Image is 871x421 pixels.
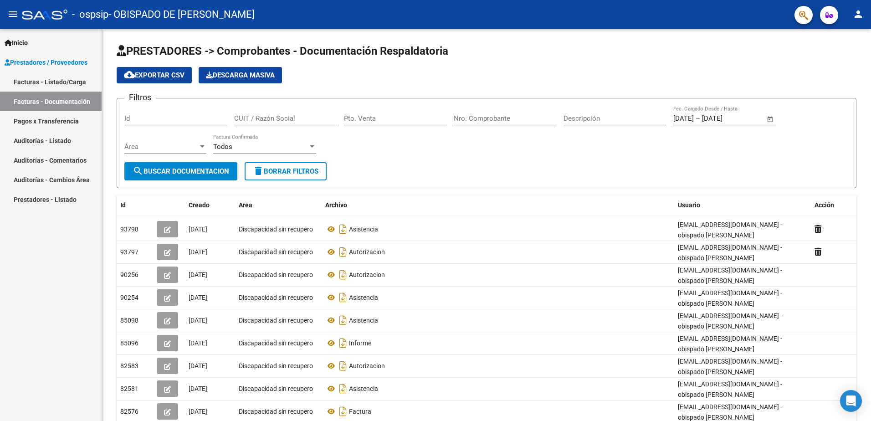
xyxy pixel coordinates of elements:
mat-icon: search [133,165,143,176]
span: Discapacidad sin recupero [239,317,313,324]
span: [EMAIL_ADDRESS][DOMAIN_NAME] - obispado [PERSON_NAME] [GEOGRAPHIC_DATA] CUSTODIOS [678,358,782,386]
span: 82581 [120,385,138,392]
datatable-header-cell: Creado [185,195,235,215]
i: Descargar documento [337,267,349,282]
datatable-header-cell: Acción [811,195,856,215]
span: Discapacidad sin recupero [239,248,313,256]
div: Open Intercom Messenger [840,390,862,412]
span: Buscar Documentacion [133,167,229,175]
span: Asistencia [349,385,378,392]
span: [EMAIL_ADDRESS][DOMAIN_NAME] - obispado [PERSON_NAME] [GEOGRAPHIC_DATA] CUSTODIOS [678,335,782,363]
span: 85096 [120,339,138,347]
span: Autorizacion [349,248,385,256]
span: [DATE] [189,339,207,347]
span: Factura [349,408,371,415]
span: Todos [213,143,232,151]
span: PRESTADORES -> Comprobantes - Documentación Respaldatoria [117,45,448,57]
i: Descargar documento [337,313,349,328]
span: Autorizacion [349,271,385,278]
span: 85098 [120,317,138,324]
span: [DATE] [189,294,207,301]
span: Discapacidad sin recupero [239,294,313,301]
span: Discapacidad sin recupero [239,408,313,415]
input: Fecha inicio [673,114,694,123]
span: Informe [349,339,371,347]
span: – [696,114,700,123]
span: Autorizacion [349,362,385,370]
span: [DATE] [189,385,207,392]
button: Exportar CSV [117,67,192,83]
span: Usuario [678,201,700,209]
input: Fecha fin [702,114,746,123]
datatable-header-cell: Archivo [322,195,674,215]
span: [DATE] [189,271,207,278]
span: [EMAIL_ADDRESS][DOMAIN_NAME] - obispado [PERSON_NAME] [GEOGRAPHIC_DATA] CUSTODIOS [678,244,782,272]
h3: Filtros [124,91,156,104]
span: Asistencia [349,317,378,324]
i: Descargar documento [337,404,349,419]
span: 93798 [120,226,138,233]
mat-icon: menu [7,9,18,20]
app-download-masive: Descarga masiva de comprobantes (adjuntos) [199,67,282,83]
i: Descargar documento [337,245,349,259]
span: [EMAIL_ADDRESS][DOMAIN_NAME] - obispado [PERSON_NAME] [GEOGRAPHIC_DATA] CUSTODIOS [678,267,782,295]
span: Creado [189,201,210,209]
datatable-header-cell: Usuario [674,195,811,215]
mat-icon: person [853,9,864,20]
span: [DATE] [189,408,207,415]
span: Archivo [325,201,347,209]
button: Open calendar [765,114,776,124]
span: [EMAIL_ADDRESS][DOMAIN_NAME] - obispado [PERSON_NAME] [GEOGRAPHIC_DATA] CUSTODIOS [678,289,782,318]
span: Descarga Masiva [206,71,275,79]
datatable-header-cell: Id [117,195,153,215]
span: [DATE] [189,226,207,233]
i: Descargar documento [337,359,349,373]
span: Asistencia [349,226,378,233]
span: [EMAIL_ADDRESS][DOMAIN_NAME] - obispado [PERSON_NAME] [GEOGRAPHIC_DATA] CUSTODIOS [678,221,782,249]
span: Discapacidad sin recupero [239,385,313,392]
datatable-header-cell: Area [235,195,322,215]
button: Buscar Documentacion [124,162,237,180]
span: Discapacidad sin recupero [239,362,313,370]
span: Id [120,201,126,209]
span: Discapacidad sin recupero [239,339,313,347]
mat-icon: cloud_download [124,69,135,80]
span: - ospsip [72,5,108,25]
span: Area [239,201,252,209]
span: Exportar CSV [124,71,184,79]
span: [EMAIL_ADDRESS][DOMAIN_NAME] - obispado [PERSON_NAME] [GEOGRAPHIC_DATA] CUSTODIOS [678,380,782,409]
span: Prestadores / Proveedores [5,57,87,67]
span: [DATE] [189,248,207,256]
span: Acción [815,201,834,209]
span: Asistencia [349,294,378,301]
span: 82576 [120,408,138,415]
span: 82583 [120,362,138,370]
span: Discapacidad sin recupero [239,226,313,233]
span: Discapacidad sin recupero [239,271,313,278]
button: Borrar Filtros [245,162,327,180]
span: [DATE] [189,317,207,324]
span: 93797 [120,248,138,256]
span: Borrar Filtros [253,167,318,175]
span: Inicio [5,38,28,48]
span: - OBISPADO DE [PERSON_NAME] [108,5,255,25]
i: Descargar documento [337,336,349,350]
mat-icon: delete [253,165,264,176]
i: Descargar documento [337,381,349,396]
span: 90254 [120,294,138,301]
i: Descargar documento [337,290,349,305]
i: Descargar documento [337,222,349,236]
span: Área [124,143,198,151]
button: Descarga Masiva [199,67,282,83]
span: [EMAIL_ADDRESS][DOMAIN_NAME] - obispado [PERSON_NAME] [GEOGRAPHIC_DATA] CUSTODIOS [678,312,782,340]
span: [DATE] [189,362,207,370]
span: 90256 [120,271,138,278]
